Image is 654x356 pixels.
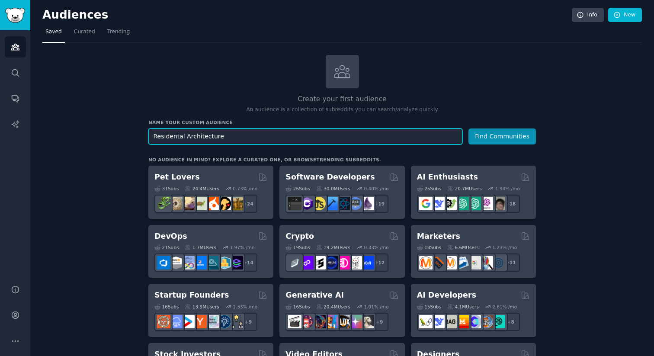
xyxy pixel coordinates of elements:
img: defi_ [361,256,374,269]
div: 0.73 % /mo [233,186,257,192]
h2: Software Developers [285,172,375,183]
img: content_marketing [419,256,433,269]
img: elixir [361,197,374,210]
img: aws_cdk [218,256,231,269]
img: defiblockchain [337,256,350,269]
img: turtle [193,197,207,210]
div: 26 Sub s [285,186,310,192]
p: An audience is a collection of subreddits you can search/analyze quickly [148,106,536,114]
div: 15 Sub s [417,304,441,310]
img: OpenAIDev [480,197,493,210]
span: Saved [45,28,62,36]
img: PlatformEngineers [230,256,243,269]
div: 25 Sub s [417,186,441,192]
div: No audience in mind? Explore a curated one, or browse . [148,157,381,163]
div: 4.1M Users [447,304,479,310]
img: MistralAI [455,315,469,328]
a: Curated [71,25,98,43]
div: 21 Sub s [154,244,179,250]
img: ethfinance [288,256,301,269]
img: chatgpt_prompts_ [468,197,481,210]
img: learnjavascript [312,197,326,210]
img: iOSProgramming [324,197,338,210]
img: indiehackers [205,315,219,328]
img: Entrepreneurship [218,315,231,328]
img: GummySearch logo [5,8,25,23]
img: ArtificalIntelligence [492,197,505,210]
img: aivideo [288,315,301,328]
div: 0.33 % /mo [364,244,389,250]
h2: Startup Founders [154,290,229,301]
a: New [608,8,642,22]
img: llmops [480,315,493,328]
div: 16 Sub s [154,304,179,310]
img: DeepSeek [431,197,445,210]
img: leopardgeckos [181,197,195,210]
h2: Create your first audience [148,94,536,105]
a: Trending [104,25,133,43]
h2: Audiences [42,8,572,22]
div: 31 Sub s [154,186,179,192]
span: Curated [74,28,95,36]
div: + 14 [239,253,257,272]
h3: Name your custom audience [148,119,536,125]
div: 6.6M Users [447,244,479,250]
img: growmybusiness [230,315,243,328]
div: + 8 [502,313,520,331]
img: SaaS [169,315,183,328]
img: cockatiel [205,197,219,210]
img: azuredevops [157,256,170,269]
img: OnlineMarketing [492,256,505,269]
img: herpetology [157,197,170,210]
a: trending subreddits [316,157,379,162]
h2: Generative AI [285,290,344,301]
div: 1.01 % /mo [364,304,389,310]
div: 20.7M Users [447,186,481,192]
div: 0.40 % /mo [364,186,389,192]
img: ycombinator [193,315,207,328]
span: Trending [107,28,130,36]
a: Saved [42,25,65,43]
div: 1.23 % /mo [492,244,517,250]
img: csharp [300,197,314,210]
div: 1.7M Users [185,244,216,250]
input: Pick a short name, like "Digital Marketers" or "Movie-Goers" [148,128,462,144]
img: platformengineering [205,256,219,269]
img: FluxAI [337,315,350,328]
img: dogbreed [230,197,243,210]
h2: AI Enthusiasts [417,172,478,183]
img: AWS_Certified_Experts [169,256,183,269]
img: bigseo [431,256,445,269]
h2: Crypto [285,231,314,242]
div: 1.33 % /mo [233,304,257,310]
img: Docker_DevOps [181,256,195,269]
div: 24.4M Users [185,186,219,192]
div: 16 Sub s [285,304,310,310]
img: OpenSourceAI [468,315,481,328]
div: 19.2M Users [316,244,350,250]
img: starryai [349,315,362,328]
div: + 18 [502,195,520,213]
h2: Pet Lovers [154,172,200,183]
img: Emailmarketing [455,256,469,269]
img: AIDevelopersSociety [492,315,505,328]
img: ethstaker [312,256,326,269]
div: 1.94 % /mo [495,186,520,192]
h2: Marketers [417,231,460,242]
img: GoogleGeminiAI [419,197,433,210]
div: 1.97 % /mo [230,244,255,250]
img: DreamBooth [361,315,374,328]
img: LangChain [419,315,433,328]
div: 18 Sub s [417,244,441,250]
img: 0xPolygon [300,256,314,269]
div: + 12 [370,253,388,272]
img: AItoolsCatalog [443,197,457,210]
img: software [288,197,301,210]
img: deepdream [312,315,326,328]
a: Info [572,8,604,22]
img: startup [181,315,195,328]
div: 13.9M Users [185,304,219,310]
img: googleads [468,256,481,269]
img: AskMarketing [443,256,457,269]
div: 20.4M Users [316,304,350,310]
